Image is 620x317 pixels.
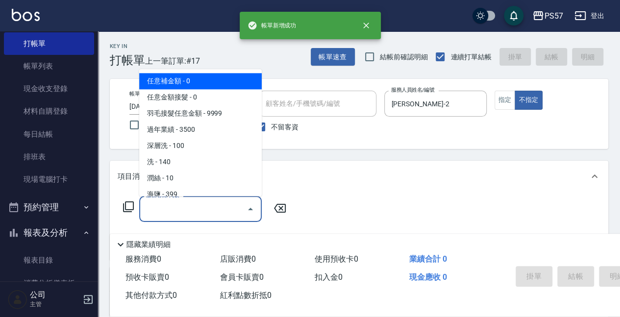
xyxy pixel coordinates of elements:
span: 不留客資 [271,122,298,132]
button: 預約管理 [4,195,94,220]
button: Close [243,201,258,217]
input: YYYY/MM/DD hh:mm [129,98,210,115]
a: 打帳單 [4,32,94,55]
button: close [355,15,377,36]
span: 潤絲 - 10 [139,171,262,187]
p: 項目消費 [118,171,147,182]
span: 深層洗 - 100 [139,138,262,154]
img: Logo [12,9,40,21]
button: 帳單速查 [311,48,355,66]
a: 現場電腦打卡 [4,168,94,191]
button: 指定 [495,91,516,110]
button: save [504,6,523,25]
span: 帳單新增成功 [248,21,297,30]
div: PS57 [544,10,563,22]
h2: Key In [110,43,145,49]
button: PS57 [528,6,567,26]
span: 預收卡販賣 0 [125,272,169,282]
span: 任意金額接髮 - 0 [139,90,262,106]
a: 材料自購登錄 [4,100,94,122]
span: 上一筆訂單:#17 [145,55,200,67]
span: 紅利點數折抵 0 [220,291,272,300]
div: 項目消費 [110,161,608,192]
span: 使用預收卡 0 [315,254,358,264]
span: 現金應收 0 [409,272,447,282]
h3: 打帳單 [110,53,145,67]
a: 消費分析儀表板 [4,272,94,294]
span: 任意補金額 - 0 [139,73,262,90]
button: 不指定 [515,91,542,110]
p: 主管 [30,300,80,309]
label: 帳單日期 [129,90,150,98]
a: 每日結帳 [4,123,94,146]
span: 其他付款方式 0 [125,291,177,300]
span: 結帳前確認明細 [380,52,428,62]
span: 業績合計 0 [409,254,447,264]
span: 會員卡販賣 0 [220,272,264,282]
span: 服務消費 0 [125,254,161,264]
a: 報表目錄 [4,249,94,271]
span: 羽毛接髮任意金額 - 9999 [139,106,262,122]
a: 帳單列表 [4,55,94,77]
button: 報表及分析 [4,220,94,245]
span: 店販消費 0 [220,254,256,264]
span: 扣入金 0 [315,272,343,282]
img: Person [8,290,27,309]
label: 服務人員姓名/編號 [391,86,434,94]
span: 過年業績 - 3500 [139,122,262,138]
a: 排班表 [4,146,94,168]
h5: 公司 [30,290,80,300]
span: 洗 - 140 [139,154,262,171]
button: 登出 [570,7,608,25]
a: 現金收支登錄 [4,77,94,100]
p: 隱藏業績明細 [126,240,171,250]
span: 連續打單結帳 [450,52,492,62]
span: 海鹽 - 399 [139,187,262,203]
